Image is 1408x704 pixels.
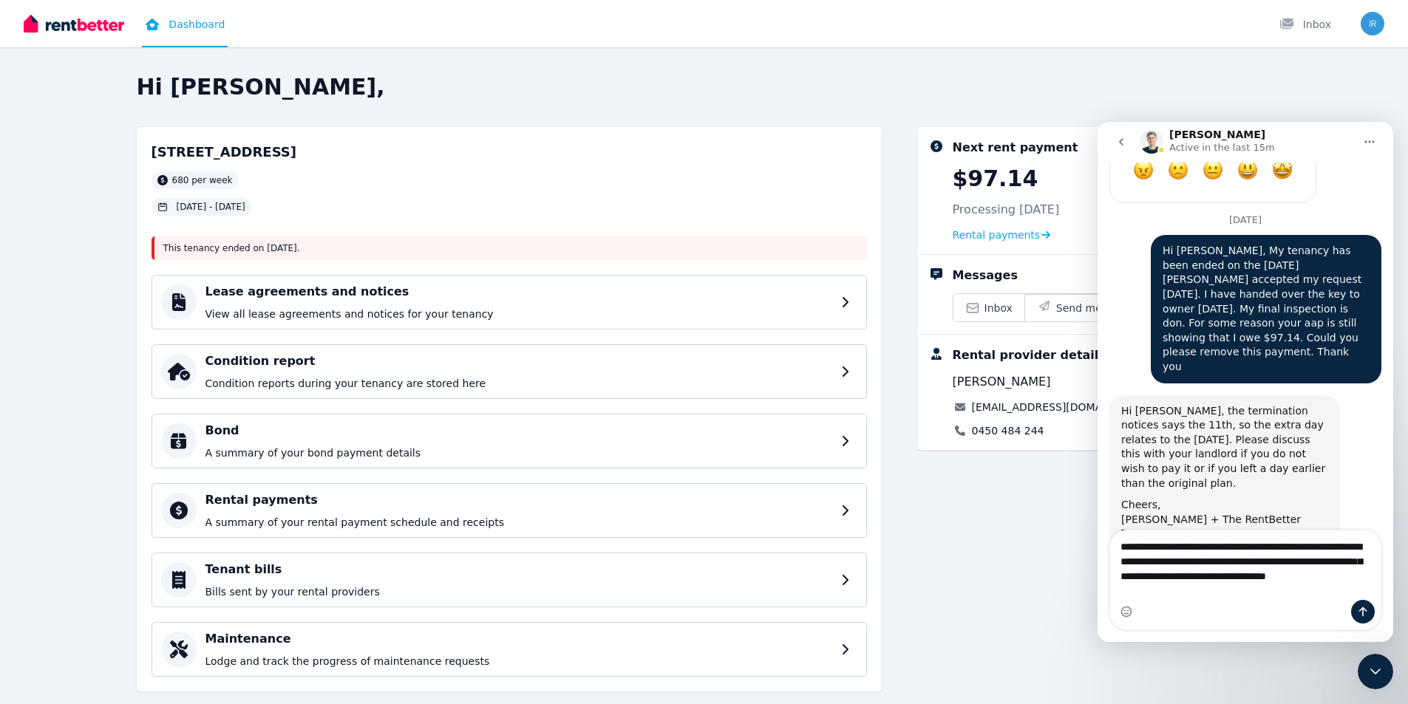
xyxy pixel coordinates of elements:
[1024,294,1144,321] button: Send message
[953,139,1078,157] div: Next rent payment
[12,273,284,440] div: Jeremy says…
[53,113,284,261] div: Hi [PERSON_NAME], My tenancy has been ended on the [DATE] [PERSON_NAME] accepted my request [DATE...
[12,93,284,113] div: [DATE]
[205,630,832,648] h4: Maintenance
[24,376,231,391] div: Cheers,
[24,282,231,369] div: Hi [PERSON_NAME], the termination notices says the 11th, so the extra day relates to the [DATE]. ...
[205,445,832,460] p: A summary of your bond payment details
[23,484,35,496] button: Emoji picker
[972,400,1153,414] a: [EMAIL_ADDRESS][DOMAIN_NAME]
[152,142,297,163] h2: [STREET_ADDRESS]
[205,515,832,530] p: A summary of your rental payment schedule and receipts
[953,346,1106,364] div: Rental provider details
[953,201,1060,219] p: Processing [DATE]
[205,491,832,509] h4: Rental payments
[205,422,832,440] h4: Bond
[205,654,832,669] p: Lodge and track the progress of maintenance requests
[953,228,1051,242] a: Rental payments
[205,584,832,599] p: Bills sent by your rental providers
[174,38,195,58] span: Amazing
[105,38,126,58] span: OK
[177,201,245,213] span: [DATE] - [DATE]
[953,228,1041,242] span: Rental payments
[953,373,1051,391] span: [PERSON_NAME]
[984,301,1013,315] span: Inbox
[1361,12,1384,35] img: Irfan Saleem
[13,409,283,478] textarea: Message…
[1098,122,1393,642] iframe: Intercom live chat
[70,38,91,58] span: Bad
[953,294,1024,321] a: Inbox
[137,74,1272,100] h2: Hi [PERSON_NAME],
[24,13,124,35] img: RentBetter
[205,352,832,370] h4: Condition report
[24,391,231,420] div: [PERSON_NAME] + The RentBetter Team
[152,236,867,260] div: This tenancy ended on [DATE] .
[205,561,832,578] h4: Tenant bills
[140,38,160,58] span: Great
[1279,17,1331,32] div: Inbox
[35,38,56,58] span: Terrible
[205,283,832,301] h4: Lease agreements and notices
[205,376,832,391] p: Condition reports during your tenancy are stored here
[12,113,284,273] div: Irfan says…
[205,307,832,321] p: View all lease agreements and notices for your tenancy
[254,478,277,502] button: Send a message…
[953,165,1038,192] p: $97.14
[172,174,233,186] span: 680 per week
[953,267,1018,284] div: Messages
[12,273,242,428] div: Hi [PERSON_NAME], the termination notices says the 11th, so the extra day relates to the [DATE]. ...
[1358,654,1393,689] iframe: Intercom live chat
[1056,301,1132,315] span: Send message
[972,423,1044,438] a: 0450 484 244
[65,122,272,252] div: Hi [PERSON_NAME], My tenancy has been ended on the [DATE] [PERSON_NAME] accepted my request [DATE...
